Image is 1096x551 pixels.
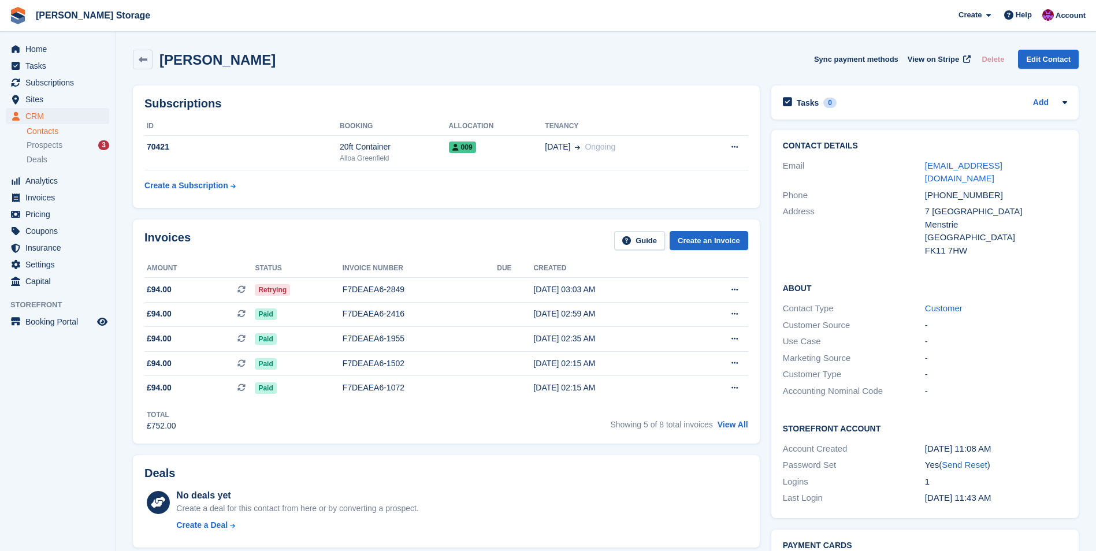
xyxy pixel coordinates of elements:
[95,315,109,329] a: Preview store
[925,303,963,313] a: Customer
[1042,9,1054,21] img: Audra Whitelaw
[31,6,155,25] a: [PERSON_NAME] Storage
[343,259,497,278] th: Invoice number
[783,368,925,381] div: Customer Type
[783,142,1067,151] h2: Contact Details
[159,52,276,68] h2: [PERSON_NAME]
[27,154,109,166] a: Deals
[25,240,95,256] span: Insurance
[783,189,925,202] div: Phone
[670,231,748,250] a: Create an Invoice
[783,442,925,456] div: Account Created
[925,244,1067,258] div: FK11 7HW
[533,333,688,345] div: [DATE] 02:35 AM
[25,41,95,57] span: Home
[6,256,109,273] a: menu
[25,206,95,222] span: Pricing
[25,91,95,107] span: Sites
[1056,10,1086,21] span: Account
[545,141,570,153] span: [DATE]
[176,502,418,515] div: Create a deal for this contact from here or by converting a prospect.
[147,420,176,432] div: £752.00
[783,475,925,489] div: Logins
[6,189,109,206] a: menu
[25,314,95,330] span: Booking Portal
[255,284,290,296] span: Retrying
[497,259,533,278] th: Due
[176,489,418,502] div: No deals yet
[9,7,27,24] img: stora-icon-8386f47178a22dfd0bd8f6a31ec36ba5ce8667c1dd55bd0f319d3a0aa187defe.svg
[343,308,497,320] div: F7DEAEA6-2416
[6,314,109,330] a: menu
[6,240,109,256] a: menu
[255,358,276,370] span: Paid
[449,117,545,136] th: Allocation
[942,460,987,470] a: Send Reset
[925,161,1002,184] a: [EMAIL_ADDRESS][DOMAIN_NAME]
[925,459,1067,472] div: Yes
[255,308,276,320] span: Paid
[144,117,340,136] th: ID
[27,140,62,151] span: Prospects
[6,206,109,222] a: menu
[6,173,109,189] a: menu
[545,117,696,136] th: Tenancy
[144,467,175,480] h2: Deals
[783,302,925,315] div: Contact Type
[925,442,1067,456] div: [DATE] 11:08 AM
[255,382,276,394] span: Paid
[255,333,276,345] span: Paid
[6,75,109,91] a: menu
[977,50,1009,69] button: Delete
[6,108,109,124] a: menu
[783,159,925,185] div: Email
[903,50,973,69] a: View on Stripe
[340,117,449,136] th: Booking
[144,97,748,110] h2: Subscriptions
[6,273,109,289] a: menu
[925,335,1067,348] div: -
[783,352,925,365] div: Marketing Source
[6,58,109,74] a: menu
[958,9,982,21] span: Create
[25,189,95,206] span: Invoices
[925,319,1067,332] div: -
[147,409,176,420] div: Total
[147,308,172,320] span: £94.00
[925,368,1067,381] div: -
[823,98,837,108] div: 0
[533,382,688,394] div: [DATE] 02:15 AM
[797,98,819,108] h2: Tasks
[783,335,925,348] div: Use Case
[144,175,236,196] a: Create a Subscription
[10,299,115,311] span: Storefront
[6,91,109,107] a: menu
[144,259,255,278] th: Amount
[939,460,990,470] span: ( )
[27,139,109,151] a: Prospects 3
[783,282,1067,293] h2: About
[925,205,1067,218] div: 7 [GEOGRAPHIC_DATA]
[144,180,228,192] div: Create a Subscription
[147,284,172,296] span: £94.00
[925,385,1067,398] div: -
[144,141,340,153] div: 70421
[533,358,688,370] div: [DATE] 02:15 AM
[343,382,497,394] div: F7DEAEA6-1072
[783,385,925,398] div: Accounting Nominal Code
[925,352,1067,365] div: -
[147,358,172,370] span: £94.00
[25,58,95,74] span: Tasks
[176,519,418,531] a: Create a Deal
[718,420,748,429] a: View All
[343,284,497,296] div: F7DEAEA6-2849
[925,218,1067,232] div: Menstrie
[814,50,898,69] button: Sync payment methods
[343,358,497,370] div: F7DEAEA6-1502
[925,189,1067,202] div: [PHONE_NUMBER]
[147,333,172,345] span: £94.00
[533,259,688,278] th: Created
[1018,50,1079,69] a: Edit Contact
[6,41,109,57] a: menu
[585,142,615,151] span: Ongoing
